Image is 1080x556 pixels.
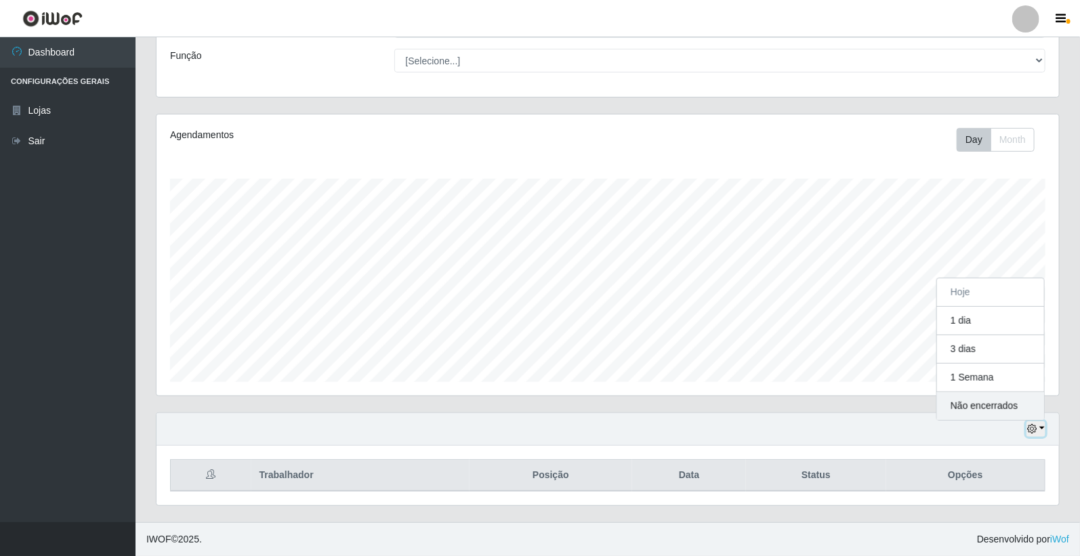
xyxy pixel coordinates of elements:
div: First group [957,128,1035,152]
button: 3 dias [937,335,1044,364]
button: Day [957,128,991,152]
span: IWOF [146,534,171,544]
div: Agendamentos [170,128,523,142]
button: Não encerrados [937,392,1044,420]
button: Hoje [937,278,1044,307]
th: Status [746,460,886,492]
div: Toolbar with button groups [957,128,1045,152]
img: CoreUI Logo [22,10,83,27]
th: Posição [470,460,632,492]
button: 1 Semana [937,364,1044,392]
span: © 2025 . [146,532,202,547]
a: iWof [1050,534,1069,544]
label: Função [170,49,202,63]
span: Desenvolvido por [977,532,1069,547]
th: Trabalhador [251,460,470,492]
th: Opções [886,460,1045,492]
button: 1 dia [937,307,1044,335]
button: Month [991,128,1035,152]
th: Data [632,460,746,492]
